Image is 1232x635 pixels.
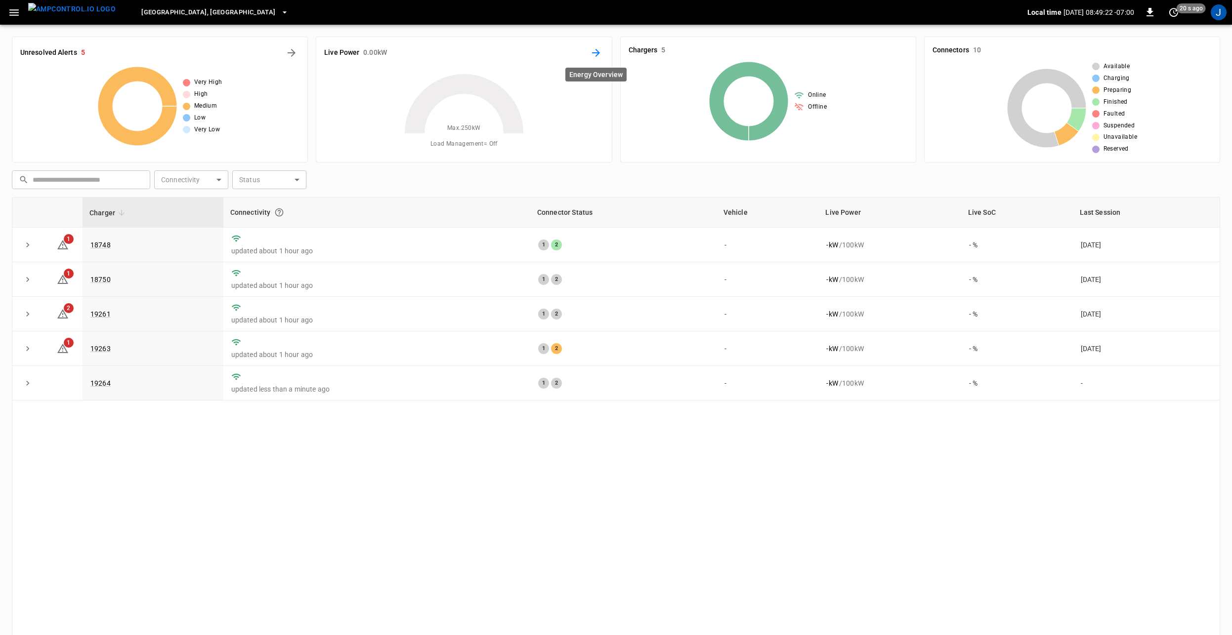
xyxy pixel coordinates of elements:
[231,315,522,325] p: updated about 1 hour ago
[430,139,498,149] span: Load Management = Off
[1177,3,1206,13] span: 20 s ago
[717,262,819,297] td: -
[961,297,1073,331] td: - %
[1104,97,1128,107] span: Finished
[194,78,222,87] span: Very High
[1073,366,1220,400] td: -
[973,45,981,56] h6: 10
[57,240,69,248] a: 1
[231,350,522,359] p: updated about 1 hour ago
[1073,198,1220,228] th: Last Session
[961,198,1073,228] th: Live SoC
[961,331,1073,366] td: - %
[826,344,953,354] div: / 100 kW
[961,228,1073,262] td: - %
[565,68,627,81] div: Energy Overview
[194,89,208,99] span: High
[826,344,838,354] p: - kW
[90,241,111,249] a: 18748
[826,378,953,388] div: / 100 kW
[270,203,288,221] button: Connection between the charger and our software.
[717,297,819,331] td: -
[363,47,387,58] h6: 0.00 kW
[231,246,522,256] p: updated about 1 hour ago
[538,378,549,389] div: 1
[1063,7,1134,17] p: [DATE] 08:49:22 -07:00
[57,344,69,352] a: 1
[1073,331,1220,366] td: [DATE]
[1104,132,1137,142] span: Unavailable
[629,45,658,56] h6: Chargers
[64,303,74,313] span: 2
[230,203,523,221] div: Connectivity
[826,309,953,319] div: / 100 kW
[717,366,819,400] td: -
[1073,297,1220,331] td: [DATE]
[661,45,665,56] h6: 5
[538,343,549,354] div: 1
[1073,228,1220,262] td: [DATE]
[447,123,481,133] span: Max. 250 kW
[551,378,562,389] div: 2
[90,379,111,387] a: 19264
[1104,62,1130,72] span: Available
[90,345,111,353] a: 19263
[1104,121,1135,131] span: Suspended
[284,45,299,61] button: All Alerts
[324,47,359,58] h6: Live Power
[826,378,838,388] p: - kW
[1166,4,1182,20] button: set refresh interval
[64,269,74,278] span: 1
[551,343,562,354] div: 2
[20,238,35,252] button: expand row
[818,198,961,228] th: Live Power
[194,101,217,111] span: Medium
[551,309,562,319] div: 2
[231,384,522,394] p: updated less than a minute ago
[808,90,826,100] span: Online
[717,331,819,366] td: -
[826,309,838,319] p: - kW
[826,275,838,284] p: - kW
[20,376,35,391] button: expand row
[826,240,953,250] div: / 100 kW
[538,274,549,285] div: 1
[57,310,69,317] a: 2
[538,239,549,250] div: 1
[64,338,74,348] span: 1
[717,228,819,262] td: -
[530,198,717,228] th: Connector Status
[89,207,128,219] span: Charger
[1104,74,1130,83] span: Charging
[20,47,77,58] h6: Unresolved Alerts
[20,307,35,321] button: expand row
[231,280,522,290] p: updated about 1 hour ago
[538,309,549,319] div: 1
[717,198,819,228] th: Vehicle
[137,3,292,22] button: [GEOGRAPHIC_DATA], [GEOGRAPHIC_DATA]
[551,239,562,250] div: 2
[1104,85,1132,95] span: Preparing
[1104,109,1125,119] span: Faulted
[933,45,969,56] h6: Connectors
[1073,262,1220,297] td: [DATE]
[808,102,827,112] span: Offline
[141,7,275,18] span: [GEOGRAPHIC_DATA], [GEOGRAPHIC_DATA]
[1104,144,1129,154] span: Reserved
[826,275,953,284] div: / 100 kW
[194,125,220,135] span: Very Low
[81,47,85,58] h6: 5
[28,3,116,15] img: ampcontrol.io logo
[90,276,111,283] a: 18750
[1027,7,1062,17] p: Local time
[1211,4,1227,20] div: profile-icon
[551,274,562,285] div: 2
[57,275,69,282] a: 1
[826,240,838,250] p: - kW
[64,234,74,244] span: 1
[961,366,1073,400] td: - %
[194,113,206,123] span: Low
[588,45,604,61] button: Energy Overview
[90,310,111,318] a: 19261
[961,262,1073,297] td: - %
